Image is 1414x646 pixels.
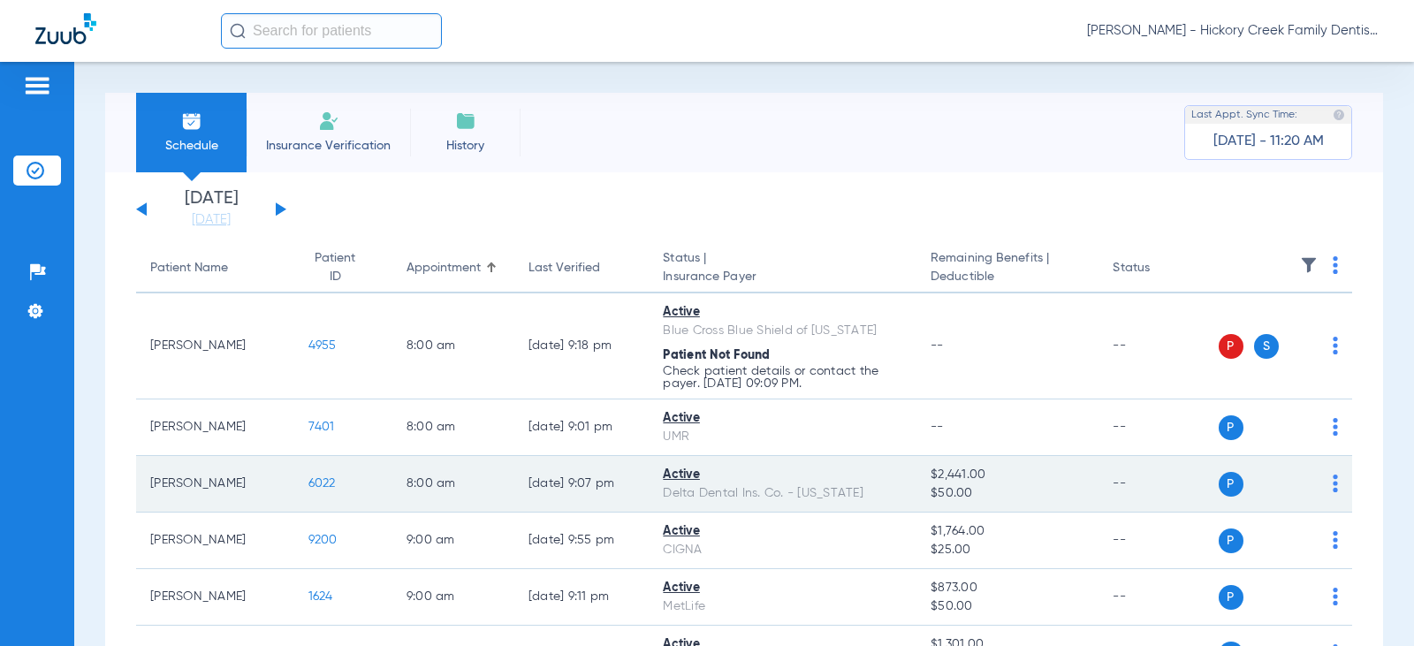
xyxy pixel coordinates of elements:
[528,259,635,277] div: Last Verified
[1099,293,1218,399] td: --
[308,590,333,603] span: 1624
[1191,106,1297,124] span: Last Appt. Sync Time:
[392,569,514,626] td: 9:00 AM
[931,597,1084,616] span: $50.00
[931,339,944,352] span: --
[392,456,514,513] td: 8:00 AM
[407,259,500,277] div: Appointment
[308,477,336,490] span: 6022
[1333,588,1338,605] img: group-dot-blue.svg
[260,137,397,155] span: Insurance Verification
[1099,456,1218,513] td: --
[1333,531,1338,549] img: group-dot-blue.svg
[663,268,902,286] span: Insurance Payer
[1099,399,1218,456] td: --
[1300,256,1318,274] img: filter.svg
[663,541,902,559] div: CIGNA
[1333,418,1338,436] img: group-dot-blue.svg
[1219,585,1243,610] span: P
[221,13,442,49] input: Search for patients
[1099,513,1218,569] td: --
[423,137,507,155] span: History
[931,522,1084,541] span: $1,764.00
[1099,569,1218,626] td: --
[1254,334,1279,359] span: S
[1333,256,1338,274] img: group-dot-blue.svg
[663,365,902,390] p: Check patient details or contact the payer. [DATE] 09:09 PM.
[663,409,902,428] div: Active
[158,211,264,229] a: [DATE]
[1333,475,1338,492] img: group-dot-blue.svg
[136,569,294,626] td: [PERSON_NAME]
[663,522,902,541] div: Active
[931,268,1084,286] span: Deductible
[931,541,1084,559] span: $25.00
[1333,109,1345,121] img: last sync help info
[931,484,1084,503] span: $50.00
[35,13,96,44] img: Zuub Logo
[230,23,246,39] img: Search Icon
[663,597,902,616] div: MetLife
[150,259,228,277] div: Patient Name
[455,110,476,132] img: History
[1333,337,1338,354] img: group-dot-blue.svg
[663,349,770,361] span: Patient Not Found
[136,513,294,569] td: [PERSON_NAME]
[1099,244,1218,293] th: Status
[916,244,1099,293] th: Remaining Benefits |
[407,259,481,277] div: Appointment
[136,456,294,513] td: [PERSON_NAME]
[392,399,514,456] td: 8:00 AM
[514,513,650,569] td: [DATE] 9:55 PM
[663,466,902,484] div: Active
[318,110,339,132] img: Manual Insurance Verification
[663,484,902,503] div: Delta Dental Ins. Co. - [US_STATE]
[1213,133,1324,150] span: [DATE] - 11:20 AM
[931,421,944,433] span: --
[308,249,378,286] div: Patient ID
[663,428,902,446] div: UMR
[1219,528,1243,553] span: P
[1087,22,1379,40] span: [PERSON_NAME] - Hickory Creek Family Dentistry
[1219,334,1243,359] span: P
[150,259,280,277] div: Patient Name
[136,399,294,456] td: [PERSON_NAME]
[931,466,1084,484] span: $2,441.00
[158,190,264,229] li: [DATE]
[663,303,902,322] div: Active
[308,339,337,352] span: 4955
[931,579,1084,597] span: $873.00
[136,293,294,399] td: [PERSON_NAME]
[149,137,233,155] span: Schedule
[649,244,916,293] th: Status |
[392,513,514,569] td: 9:00 AM
[514,456,650,513] td: [DATE] 9:07 PM
[1219,415,1243,440] span: P
[514,293,650,399] td: [DATE] 9:18 PM
[308,534,338,546] span: 9200
[308,249,362,286] div: Patient ID
[23,75,51,96] img: hamburger-icon
[514,569,650,626] td: [DATE] 9:11 PM
[514,399,650,456] td: [DATE] 9:01 PM
[663,322,902,340] div: Blue Cross Blue Shield of [US_STATE]
[1219,472,1243,497] span: P
[181,110,202,132] img: Schedule
[528,259,600,277] div: Last Verified
[392,293,514,399] td: 8:00 AM
[663,579,902,597] div: Active
[308,421,335,433] span: 7401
